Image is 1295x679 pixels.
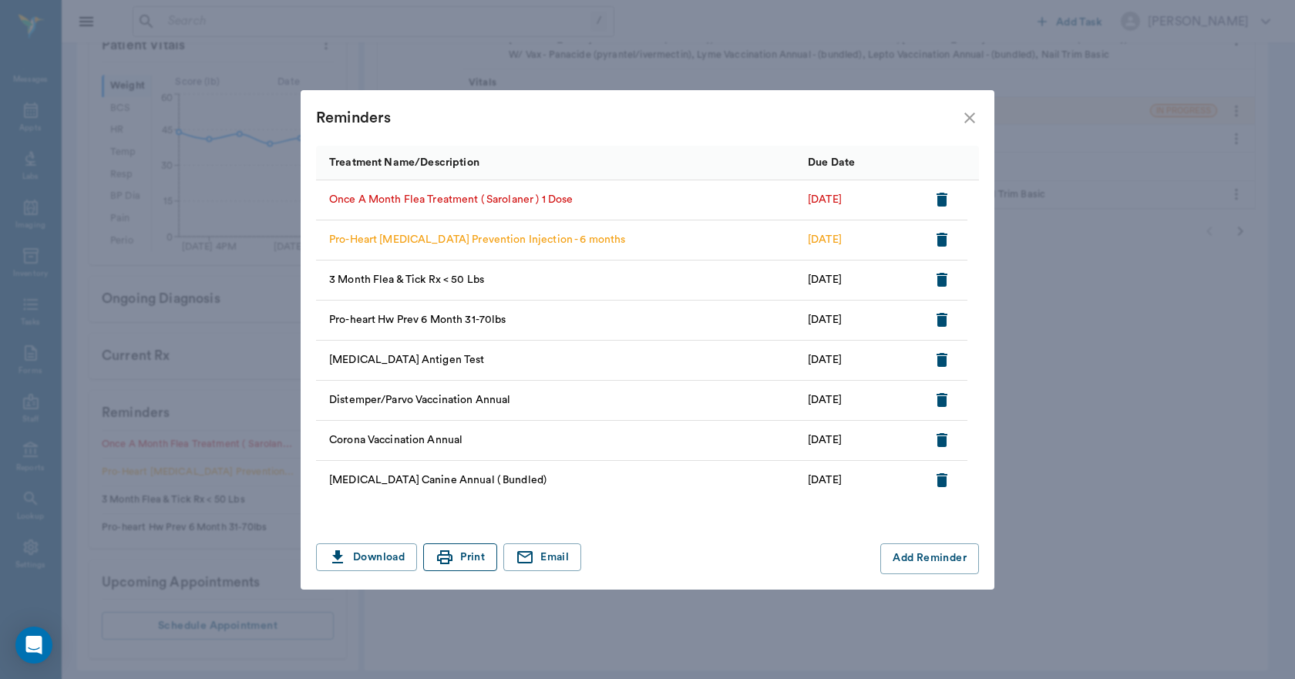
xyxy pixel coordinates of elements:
p: Pro-heart Hw Prev 6 Month 31-70lbs [329,312,506,328]
p: [DATE] [808,232,842,248]
p: Distemper/Parvo Vaccination Annual [329,392,510,408]
p: [DATE] [808,352,842,368]
p: 3 Month Flea & Tick Rx < 50 Lbs [329,272,484,288]
button: Sort [933,152,954,173]
button: Download [316,543,417,572]
button: Sort [859,152,880,173]
button: close [960,109,979,127]
p: [DATE] [808,392,842,408]
p: Once A Month Flea Treatment ( Sarolaner ) 1 Dose [329,192,573,208]
div: Reminders [316,106,960,130]
p: [DATE] [808,272,842,288]
div: Open Intercom Messenger [15,627,52,664]
div: Due Date [808,141,855,184]
p: [DATE] [808,312,842,328]
p: [DATE] [808,192,842,208]
button: Add Reminder [880,543,979,574]
p: [MEDICAL_DATA] Antigen Test [329,352,485,368]
button: Print [423,543,497,572]
button: Email [503,543,581,572]
div: Treatment Name/Description [316,145,800,180]
button: Sort [483,152,505,173]
div: Due Date [800,145,921,180]
p: Pro-Heart [MEDICAL_DATA] Prevention Injection - 6 months [329,232,625,248]
p: [DATE] [808,472,842,489]
p: [MEDICAL_DATA] Canine Annual ( Bundled) [329,472,547,489]
p: Corona Vaccination Annual [329,432,462,449]
p: [DATE] [808,432,842,449]
div: Treatment Name/Description [329,141,479,184]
